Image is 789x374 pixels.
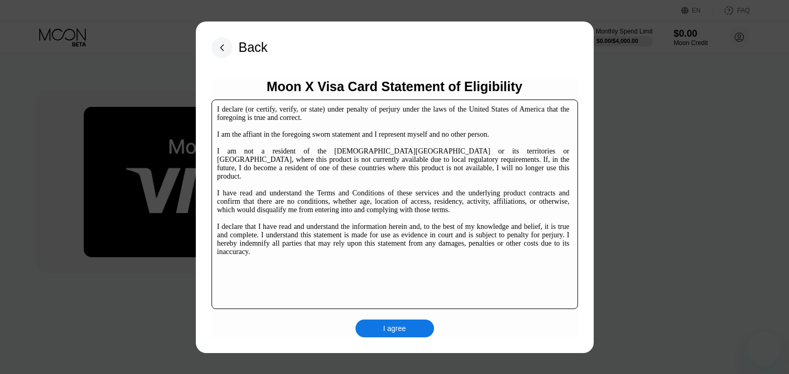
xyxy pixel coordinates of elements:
div: I agree [355,320,434,337]
iframe: Button to launch messaging window [747,332,781,366]
div: I agree [383,324,406,333]
div: I declare (or certify, verify, or state) under penalty of perjury under the laws of the United St... [217,105,570,256]
div: Moon X Visa Card Statement of Eligibility [266,79,523,94]
div: Back [212,37,268,58]
div: Back [239,40,268,55]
